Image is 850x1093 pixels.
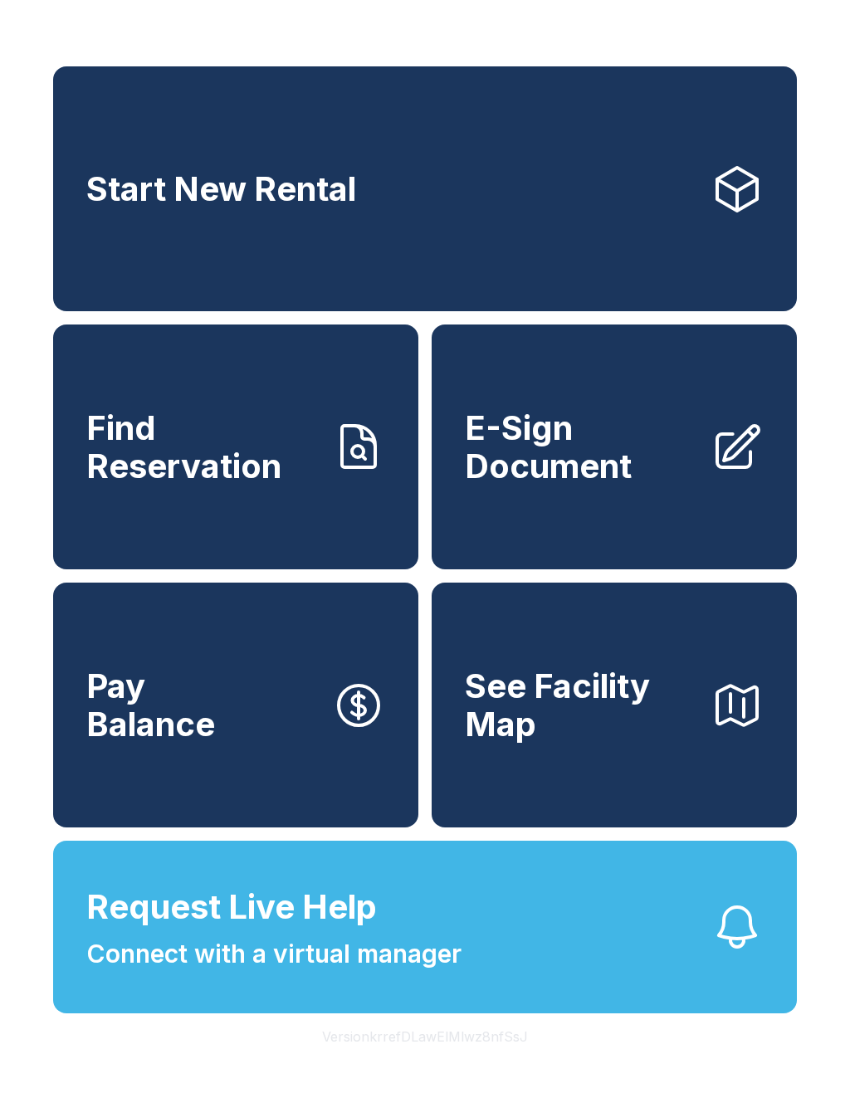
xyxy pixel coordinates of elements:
[53,583,418,827] button: PayBalance
[432,583,797,827] button: See Facility Map
[53,66,797,311] a: Start New Rental
[86,170,356,208] span: Start New Rental
[465,409,697,485] span: E-Sign Document
[86,409,319,485] span: Find Reservation
[86,882,377,932] span: Request Live Help
[465,667,697,743] span: See Facility Map
[432,324,797,569] a: E-Sign Document
[86,935,462,973] span: Connect with a virtual manager
[309,1013,541,1060] button: VersionkrrefDLawElMlwz8nfSsJ
[53,324,418,569] a: Find Reservation
[53,841,797,1013] button: Request Live HelpConnect with a virtual manager
[86,667,215,743] span: Pay Balance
